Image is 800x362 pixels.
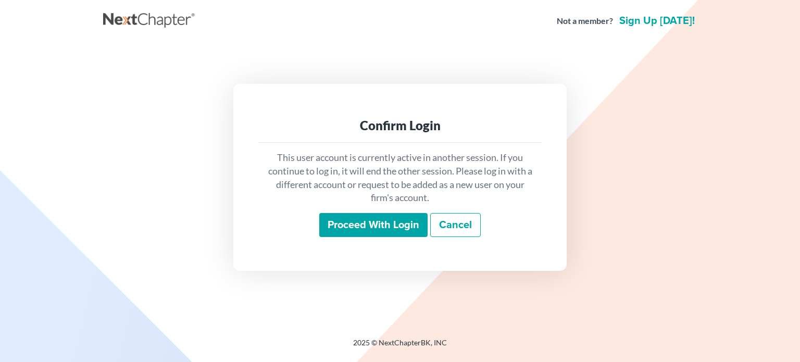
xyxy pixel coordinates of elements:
strong: Not a member? [557,15,613,27]
input: Proceed with login [319,213,428,237]
a: Cancel [430,213,481,237]
a: Sign up [DATE]! [617,16,697,26]
div: Confirm Login [267,117,533,134]
div: 2025 © NextChapterBK, INC [103,338,697,356]
p: This user account is currently active in another session. If you continue to log in, it will end ... [267,151,533,205]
